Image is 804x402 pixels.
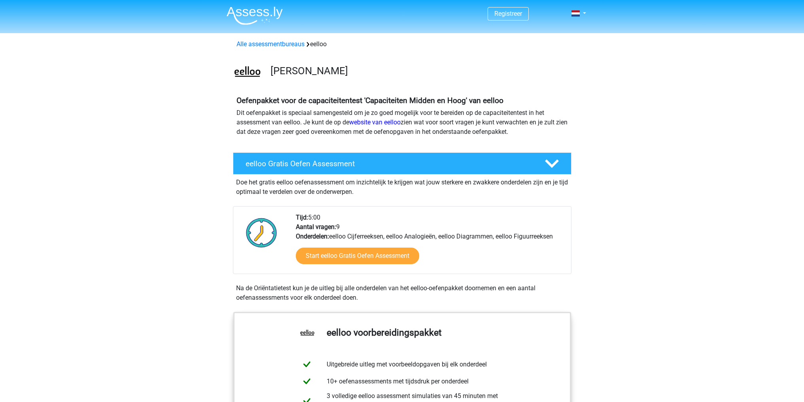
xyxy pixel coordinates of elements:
b: Onderdelen: [296,233,329,240]
img: Klok [242,213,282,252]
div: eelloo [233,39,571,49]
div: 5:00 9 eelloo Cijferreeksen, eelloo Analogieën, eelloo Diagrammen, eelloo Figuurreeksen [290,213,571,274]
a: eelloo Gratis Oefen Assessment [230,152,575,175]
a: Alle assessmentbureaus [236,40,305,48]
b: Tijd: [296,214,308,221]
div: Na de Oriëntatietest kun je de uitleg bij alle onderdelen van het eelloo-oefenpakket doornemen en... [233,284,571,302]
div: Doe het gratis eelloo oefenassessment om inzichtelijk te krijgen wat jouw sterkere en zwakkere on... [233,175,571,197]
b: Aantal vragen: [296,223,336,231]
h3: [PERSON_NAME] [271,65,565,77]
img: Assessly [227,6,283,25]
h4: eelloo Gratis Oefen Assessment [246,159,532,168]
a: website van eelloo [349,118,401,126]
img: eelloo.png [233,58,261,86]
b: Oefenpakket voor de capaciteitentest 'Capaciteiten Midden en Hoog' van eelloo [236,96,503,105]
a: Registreer [494,10,522,17]
a: Start eelloo Gratis Oefen Assessment [296,248,419,264]
p: Dit oefenpakket is speciaal samengesteld om je zo goed mogelijk voor te bereiden op de capaciteit... [236,108,568,137]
